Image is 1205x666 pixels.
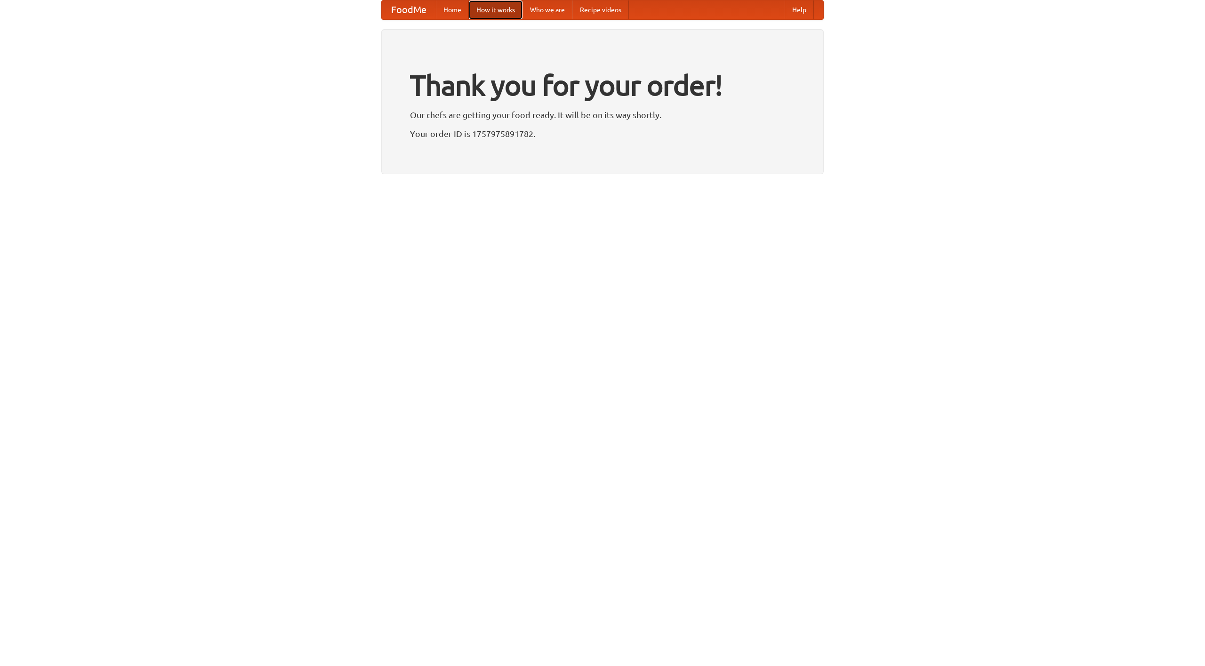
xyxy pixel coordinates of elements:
[436,0,469,19] a: Home
[469,0,522,19] a: How it works
[410,108,795,122] p: Our chefs are getting your food ready. It will be on its way shortly.
[785,0,814,19] a: Help
[410,127,795,141] p: Your order ID is 1757975891782.
[382,0,436,19] a: FoodMe
[410,63,795,108] h1: Thank you for your order!
[522,0,572,19] a: Who we are
[572,0,629,19] a: Recipe videos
